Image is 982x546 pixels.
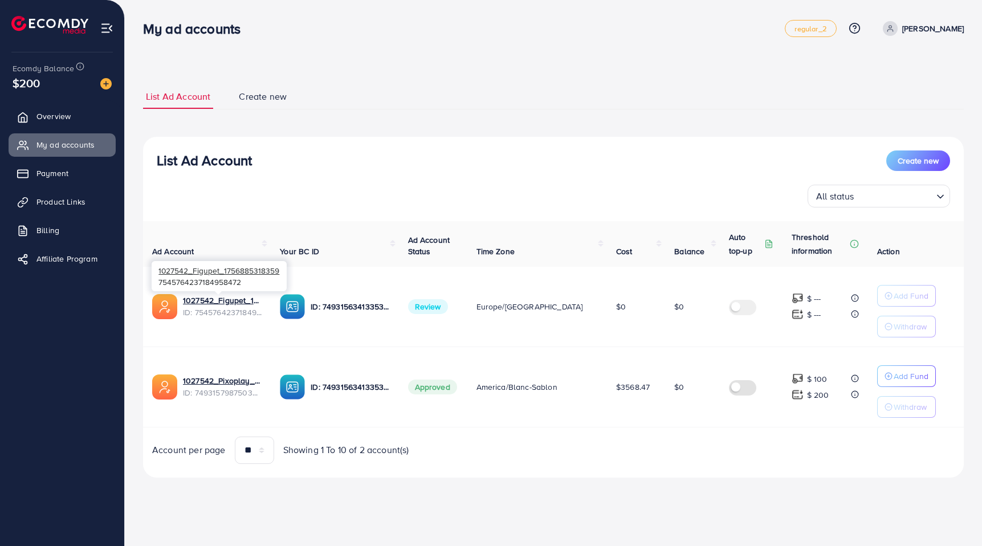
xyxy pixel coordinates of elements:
span: ID: 7545764237184958472 [183,307,262,318]
p: $ 200 [807,388,829,402]
button: Add Fund [877,285,936,307]
img: menu [100,22,113,35]
span: 1027542_Figupet_1756885318359 [158,265,279,276]
a: 1027542_Pixoplay_1744636801417 [183,375,262,386]
p: $ --- [807,292,821,305]
span: $0 [674,301,684,312]
p: [PERSON_NAME] [902,22,964,35]
a: Affiliate Program [9,247,116,270]
span: Europe/[GEOGRAPHIC_DATA] [476,301,583,312]
button: Create new [886,150,950,171]
span: List Ad Account [146,90,210,103]
span: America/Blanc-Sablon [476,381,557,393]
span: All status [814,188,857,205]
h3: My ad accounts [143,21,250,37]
img: top-up amount [792,292,804,304]
p: ID: 7493156341335343122 [311,380,389,394]
div: Search for option [808,185,950,207]
span: Approved [408,380,457,394]
span: Affiliate Program [36,253,97,264]
span: Your BC ID [280,246,319,257]
input: Search for option [858,186,932,205]
span: Ad Account Status [408,234,450,257]
span: Overview [36,111,71,122]
span: Payment [36,168,68,179]
a: Overview [9,105,116,128]
div: 7545764237184958472 [152,261,287,291]
span: Ad Account [152,246,194,257]
span: Action [877,246,900,257]
span: Create new [239,90,287,103]
img: top-up amount [792,308,804,320]
a: [PERSON_NAME] [878,21,964,36]
h3: List Ad Account [157,152,252,169]
p: Add Fund [894,289,928,303]
p: Add Fund [894,369,928,383]
p: $ --- [807,308,821,321]
span: Review [408,299,448,314]
span: regular_2 [794,25,826,32]
img: ic-ba-acc.ded83a64.svg [280,374,305,400]
a: 1027542_Figupet_1756885318359 [183,295,262,306]
span: $0 [674,381,684,393]
span: Create new [898,155,939,166]
p: Withdraw [894,400,927,414]
span: $3568.47 [616,381,650,393]
span: Account per page [152,443,226,457]
div: <span class='underline'>1027542_Pixoplay_1744636801417</span></br>7493157987503292433 [183,375,262,398]
p: Threshold information [792,230,847,258]
span: Time Zone [476,246,515,257]
img: top-up amount [792,373,804,385]
button: Add Fund [877,365,936,387]
img: ic-ads-acc.e4c84228.svg [152,374,177,400]
img: logo [11,16,88,34]
img: ic-ads-acc.e4c84228.svg [152,294,177,319]
span: Showing 1 To 10 of 2 account(s) [283,443,409,457]
img: top-up amount [792,389,804,401]
a: Billing [9,219,116,242]
span: $200 [13,75,40,91]
button: Withdraw [877,316,936,337]
a: Product Links [9,190,116,213]
span: $0 [616,301,626,312]
a: My ad accounts [9,133,116,156]
p: $ 100 [807,372,828,386]
span: My ad accounts [36,139,95,150]
span: Balance [674,246,704,257]
a: Payment [9,162,116,185]
p: Withdraw [894,320,927,333]
span: ID: 7493157987503292433 [183,387,262,398]
img: image [100,78,112,89]
p: Auto top-up [729,230,762,258]
p: ID: 7493156341335343122 [311,300,389,313]
span: Product Links [36,196,85,207]
span: Cost [616,246,633,257]
img: ic-ba-acc.ded83a64.svg [280,294,305,319]
span: Ecomdy Balance [13,63,74,74]
button: Withdraw [877,396,936,418]
span: Billing [36,225,59,236]
a: regular_2 [785,20,836,37]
